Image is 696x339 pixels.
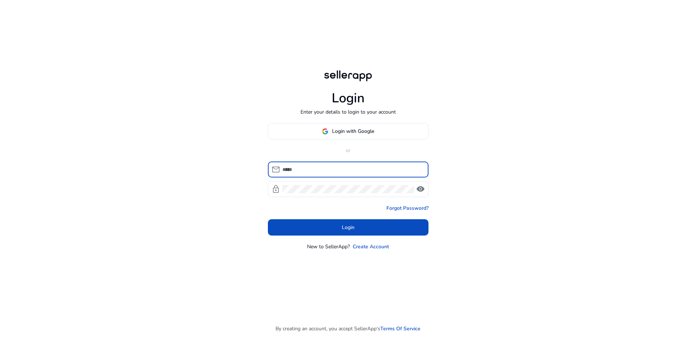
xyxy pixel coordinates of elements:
p: New to SellerApp? [307,243,350,250]
button: Login [268,219,428,236]
span: lock [272,185,280,193]
span: mail [272,165,280,174]
span: visibility [416,185,425,193]
p: Enter your details to login to your account [301,108,396,116]
h1: Login [332,90,365,106]
span: Login [342,224,355,231]
a: Forgot Password? [386,204,428,212]
a: Terms Of Service [380,325,420,332]
span: Login with Google [332,127,374,135]
a: Create Account [353,243,389,250]
button: Login with Google [268,123,428,139]
img: google-logo.svg [322,128,328,135]
p: or [268,147,428,154]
